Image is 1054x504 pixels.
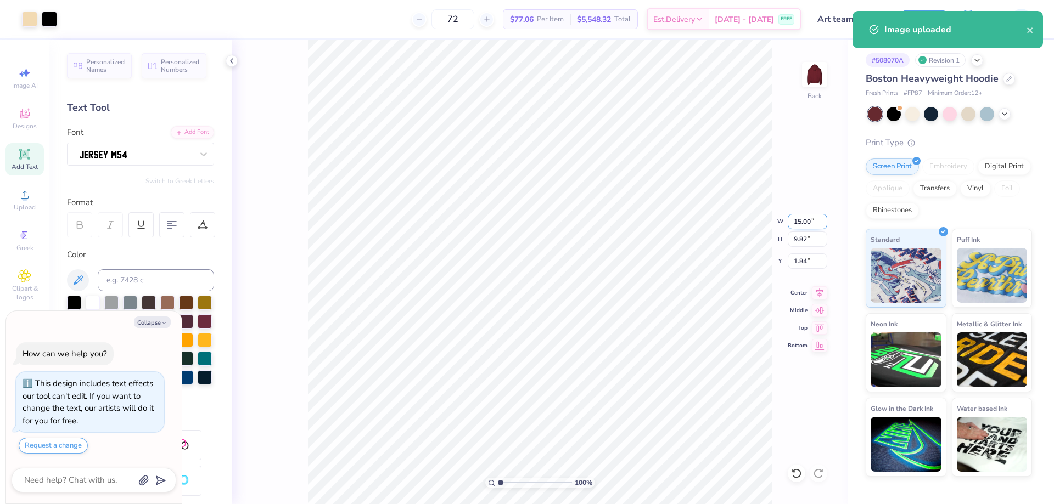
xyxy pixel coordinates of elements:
img: Back [804,64,826,86]
input: – – [431,9,474,29]
span: Upload [14,203,36,212]
span: Personalized Names [86,58,125,73]
span: FREE [781,15,792,23]
input: e.g. 7428 c [98,269,214,291]
span: 100 % [575,478,592,488]
img: Glow in the Dark Ink [871,417,941,472]
div: This design includes text effects our tool can't edit. If you want to change the text, our artist... [23,378,154,426]
span: Total [614,14,631,25]
img: Metallic & Glitter Ink [957,332,1028,387]
div: Transfers [913,180,957,197]
div: How can we help you? [23,348,107,359]
img: Standard [871,248,941,303]
button: close [1027,23,1034,36]
div: Image uploaded [884,23,1027,36]
span: Metallic & Glitter Ink [957,318,1022,330]
span: Standard [871,234,900,245]
span: Bottom [788,342,808,349]
div: Digital Print [978,158,1031,175]
div: Text Tool [67,100,214,115]
span: Neon Ink [871,318,898,330]
span: Greek [16,243,33,252]
span: [DATE] - [DATE] [715,14,774,25]
input: Untitled Design [809,8,890,30]
button: Request a change [19,438,88,454]
span: Middle [788,307,808,314]
div: Add Font [171,126,214,139]
div: Rhinestones [866,202,919,219]
span: Top [788,324,808,332]
span: Est. Delivery [653,14,695,25]
span: Puff Ink [957,234,980,245]
span: Designs [13,122,37,131]
div: Vinyl [960,180,991,197]
div: # 508070A [866,53,910,67]
div: Embroidery [922,158,974,175]
div: Back [808,91,822,101]
div: Revision 1 [915,53,966,67]
button: Switch to Greek Letters [145,177,214,185]
img: Neon Ink [871,332,941,387]
div: Format [67,196,215,209]
img: Puff Ink [957,248,1028,303]
span: Glow in the Dark Ink [871,403,933,414]
div: Screen Print [866,158,919,175]
div: Foil [994,180,1020,197]
span: # FP87 [904,89,922,98]
span: Add Text [12,162,38,171]
span: Image AI [12,81,38,90]
img: Water based Ink [957,417,1028,472]
span: Fresh Prints [866,89,898,98]
button: Collapse [134,316,171,328]
span: Per Item [537,14,564,25]
label: Font [67,126,83,139]
span: $77.06 [510,14,534,25]
span: Center [788,289,808,297]
div: Applique [866,180,910,197]
span: Clipart & logos [5,284,44,302]
span: Water based Ink [957,403,1007,414]
div: Color [67,248,214,261]
div: Print Type [866,137,1032,149]
span: $5,548.32 [577,14,611,25]
span: Minimum Order: 12 + [928,89,983,98]
span: Boston Heavyweight Hoodie [866,72,999,85]
span: Personalized Numbers [161,58,200,73]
